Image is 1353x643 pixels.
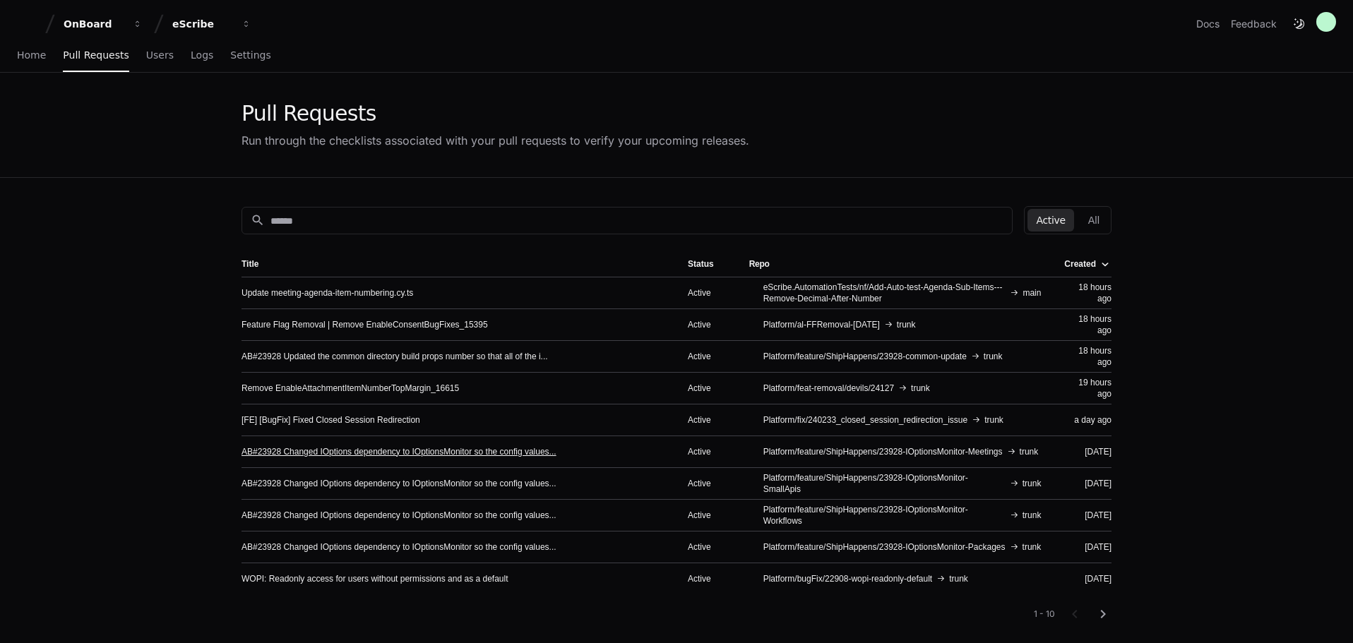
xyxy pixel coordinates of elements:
[242,573,508,584] a: WOPI: Readonly access for users without permissions and as a default
[1064,258,1096,270] div: Created
[688,351,727,362] div: Active
[763,504,1006,527] span: Platform/feature/ShipHappens/23928-IOptionsMonitor-Workflows
[1063,478,1111,489] div: [DATE]
[763,541,1006,553] span: Platform/feature/ShipHappens/23928-IOptionsMonitor-Packages
[242,414,420,426] a: [FE] [BugFix] Fixed Closed Session Redirection
[1063,414,1111,426] div: a day ago
[688,258,727,270] div: Status
[64,17,124,31] div: OnBoard
[688,287,727,299] div: Active
[242,351,548,362] a: AB#23928 Updated the common directory build props number so that all of the i...
[1020,446,1039,457] span: trunk
[1063,313,1111,336] div: 18 hours ago
[1063,345,1111,368] div: 18 hours ago
[688,541,727,553] div: Active
[1080,209,1108,232] button: All
[63,51,129,59] span: Pull Requests
[230,51,270,59] span: Settings
[17,40,46,72] a: Home
[167,11,257,37] button: eScribe
[58,11,148,37] button: OnBoard
[1063,541,1111,553] div: [DATE]
[242,541,556,553] a: AB#23928 Changed IOptions dependency to IOptionsMonitor so the config values...
[242,510,556,521] a: AB#23928 Changed IOptions dependency to IOptionsMonitor so the config values...
[984,414,1003,426] span: trunk
[688,383,727,394] div: Active
[911,383,930,394] span: trunk
[738,251,1053,277] th: Repo
[146,40,174,72] a: Users
[1095,606,1111,623] mat-icon: chevron_right
[688,319,727,330] div: Active
[242,101,749,126] div: Pull Requests
[763,282,1006,304] span: eScribe.AutomationTests/nf/Add-Auto-test-Agenda-Sub-Items---Remove-Decimal-After-Number
[242,383,459,394] a: Remove EnableAttachmentItemNumberTopMargin_16615
[763,472,1006,495] span: Platform/feature/ShipHappens/23928-IOptionsMonitor-SmallApis
[1023,541,1042,553] span: trunk
[242,287,413,299] a: Update meeting-agenda-item-numbering.cy.ts
[1034,608,1055,620] div: 1 - 10
[688,258,714,270] div: Status
[984,351,1003,362] span: trunk
[1023,287,1041,299] span: main
[763,573,932,584] span: Platform/bugFix/22908-wopi-readonly-default
[688,446,727,457] div: Active
[763,383,894,394] span: Platform/feat-removal/devils/24127
[1023,510,1042,521] span: trunk
[763,351,967,362] span: Platform/feature/ShipHappens/23928-common-update
[191,40,213,72] a: Logs
[1063,377,1111,399] div: 19 hours ago
[763,414,968,426] span: Platform/fix/240233_closed_session_redirection_issue
[763,446,1003,457] span: Platform/feature/ShipHappens/23928-IOptionsMonitor-Meetings
[251,213,265,227] mat-icon: search
[1027,209,1073,232] button: Active
[1196,17,1220,31] a: Docs
[1063,282,1111,304] div: 18 hours ago
[897,319,916,330] span: trunk
[763,319,880,330] span: Platform/al-FFRemoval-[DATE]
[242,319,488,330] a: Feature Flag Removal | Remove EnableConsentBugFixes_15395
[17,51,46,59] span: Home
[1023,478,1042,489] span: trunk
[1064,258,1109,270] div: Created
[242,446,556,457] a: AB#23928 Changed IOptions dependency to IOptionsMonitor so the config values...
[242,258,665,270] div: Title
[688,573,727,584] div: Active
[688,478,727,489] div: Active
[688,414,727,426] div: Active
[242,258,258,270] div: Title
[1063,446,1111,457] div: [DATE]
[242,478,556,489] a: AB#23928 Changed IOptions dependency to IOptionsMonitor so the config values...
[688,510,727,521] div: Active
[146,51,174,59] span: Users
[1063,573,1111,584] div: [DATE]
[172,17,233,31] div: eScribe
[191,51,213,59] span: Logs
[63,40,129,72] a: Pull Requests
[1063,510,1111,521] div: [DATE]
[1231,17,1277,31] button: Feedback
[242,132,749,149] div: Run through the checklists associated with your pull requests to verify your upcoming releases.
[949,573,968,584] span: trunk
[230,40,270,72] a: Settings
